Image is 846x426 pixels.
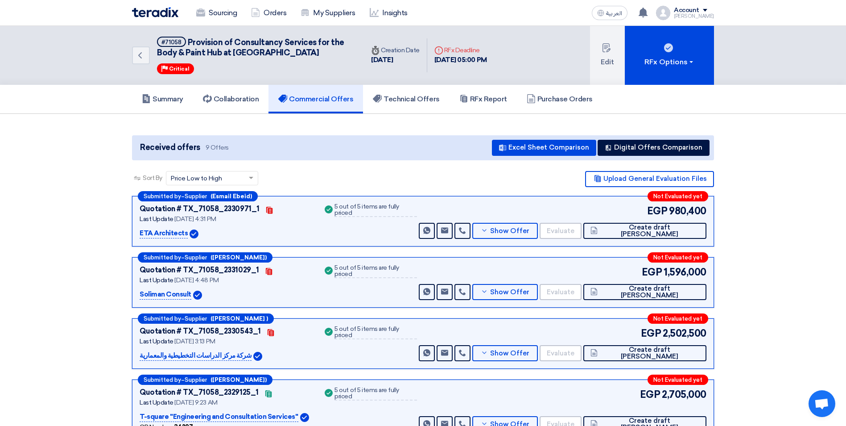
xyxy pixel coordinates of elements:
h5: Summary [142,95,183,104]
div: 5 out of 5 items are fully priced [334,204,417,217]
span: 1,596,000 [664,265,706,280]
a: Insights [363,3,415,23]
div: Creation Date [371,46,420,55]
span: Provision of Consultancy Services for the Body & Paint Hub at [GEOGRAPHIC_DATA] [157,38,344,58]
div: Open chat [809,390,835,417]
span: Show Offer [490,350,529,357]
span: Supplier [185,316,207,322]
img: Verified Account [193,291,202,300]
span: 980,400 [669,204,706,218]
button: Digital Offers Comparison [598,140,710,156]
span: Not Evaluated yet [653,377,702,383]
div: Account [674,7,699,14]
a: Summary [132,85,193,113]
div: – [138,375,272,385]
div: 5 out of 5 items are fully priced [334,326,417,339]
span: [DATE] 3:13 PM [174,338,215,345]
span: 2,502,500 [663,326,706,341]
span: Last Update [140,276,173,284]
div: – [138,252,272,263]
span: Show Offer [490,289,529,296]
div: – [138,313,274,324]
h5: Technical Offers [373,95,439,104]
b: ([PERSON_NAME]) [210,255,267,260]
span: EGP [641,326,661,341]
img: Teradix logo [132,7,178,17]
button: Evaluate [540,284,582,300]
button: Evaluate [540,223,582,239]
span: Received offers [140,142,200,154]
a: Technical Offers [363,85,449,113]
span: EGP [647,204,668,218]
div: 5 out of 5 items are fully priced [334,265,417,278]
p: ETA Architects [140,228,188,239]
span: Create draft [PERSON_NAME] [600,224,699,238]
a: Collaboration [193,85,269,113]
span: Evaluate [547,228,574,234]
button: Show Offer [472,223,538,239]
h5: RFx Report [459,95,507,104]
span: Evaluate [547,289,574,296]
div: RFx Deadline [434,46,487,55]
span: 9 Offers [206,143,229,152]
span: Submitted by [144,316,181,322]
b: (Esmail Ebeid) [210,193,252,199]
b: ([PERSON_NAME]) [210,377,267,383]
button: Evaluate [540,345,582,361]
button: العربية [592,6,627,20]
span: Submitted by [144,377,181,383]
a: Orders [244,3,293,23]
button: Create draft [PERSON_NAME] [583,284,706,300]
span: Last Update [140,215,173,223]
span: 2,705,000 [662,387,706,402]
img: Verified Account [300,413,309,422]
a: Purchase Orders [517,85,603,113]
span: Submitted by [144,193,181,199]
span: Create draft [PERSON_NAME] [600,285,699,299]
span: EGP [640,387,660,402]
button: Edit [590,26,625,85]
p: شركة مركز الدراسات التخطيطية والمعمارية [140,351,252,361]
img: Verified Account [190,230,198,238]
div: [DATE] 05:00 PM [434,55,487,65]
div: Quotation # TX_71058_2330971_1 [140,204,260,214]
span: Not Evaluated yet [653,316,702,322]
button: Upload General Evaluation Files [585,171,714,187]
div: RFx Options [644,57,695,67]
span: Price Low to High [171,174,222,183]
span: Submitted by [144,255,181,260]
button: Show Offer [472,284,538,300]
img: Verified Account [253,352,262,361]
span: Critical [169,66,190,72]
a: RFx Report [450,85,517,113]
button: Show Offer [472,345,538,361]
h5: Purchase Orders [527,95,593,104]
p: T-square ''Engineering and Consultation Services'' [140,412,298,422]
span: Last Update [140,338,173,345]
span: Supplier [185,255,207,260]
span: Supplier [185,193,207,199]
h5: Commercial Offers [278,95,353,104]
span: Last Update [140,399,173,406]
button: Create draft [PERSON_NAME] [583,345,706,361]
span: [DATE] 9:23 AM [174,399,217,406]
span: [DATE] 4:48 PM [174,276,219,284]
button: Excel Sheet Comparison [492,140,596,156]
button: RFx Options [625,26,714,85]
div: #71058 [161,39,182,45]
div: [PERSON_NAME] [674,14,714,19]
span: Evaluate [547,350,574,357]
div: 5 out of 5 items are fully priced [334,387,417,401]
span: [DATE] 4:31 PM [174,215,216,223]
a: Sourcing [189,3,244,23]
span: Supplier [185,377,207,383]
h5: Collaboration [203,95,259,104]
p: Soliman Consult [140,289,191,300]
a: My Suppliers [293,3,362,23]
span: Not Evaluated yet [653,193,702,199]
span: Create draft [PERSON_NAME] [600,347,699,360]
b: ([PERSON_NAME] ) [210,316,268,322]
a: Commercial Offers [268,85,363,113]
img: profile_test.png [656,6,670,20]
div: Quotation # TX_71058_2331029_1 [140,265,259,276]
